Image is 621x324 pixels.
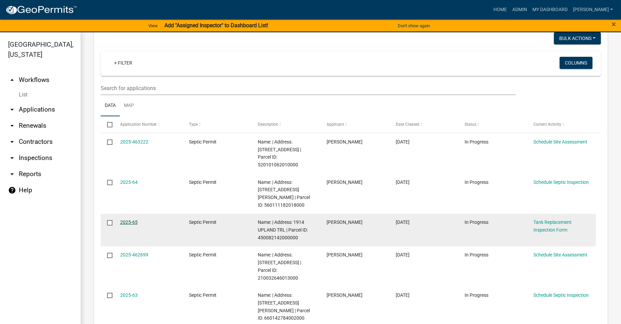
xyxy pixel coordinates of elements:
[327,252,363,257] span: Rick Rogers
[258,252,301,280] span: Name: | Address: 1428 HOGBACK BRIDGE RD | Parcel ID: 210032646013000
[533,252,587,257] a: Schedule Site Assessment
[120,179,138,185] a: 2025-64
[258,179,310,208] span: Name: | Address: 2381 CARVER RD | Parcel ID: 560111182018000
[327,122,344,127] span: Applicant
[570,3,616,16] a: [PERSON_NAME]
[395,20,433,31] button: Don't show again
[120,122,157,127] span: Application Number
[396,292,410,298] span: 08/11/2025
[189,292,217,298] span: Septic Permit
[530,3,570,16] a: My Dashboard
[612,20,616,28] button: Close
[465,219,488,225] span: In Progress
[396,139,410,145] span: 08/13/2025
[8,106,16,114] i: arrow_drop_down
[113,116,182,132] datatable-header-cell: Application Number
[258,122,278,127] span: Description
[8,154,16,162] i: arrow_drop_down
[527,116,596,132] datatable-header-cell: Current Activity
[183,116,251,132] datatable-header-cell: Type
[533,179,589,185] a: Schedule Septic Inspection
[164,22,268,29] strong: Add "Assigned Inspector" to Dashboard List!
[101,81,516,95] input: Search for applications
[258,219,308,240] span: Name: | Address: 1914 UPLAND TRL | Parcel ID: 450082142000000
[465,292,488,298] span: In Progress
[533,292,589,298] a: Schedule Septic Inspection
[120,292,138,298] a: 2025-63
[120,95,138,117] a: Map
[8,170,16,178] i: arrow_drop_down
[396,252,410,257] span: 08/12/2025
[560,57,592,69] button: Columns
[258,139,301,167] span: Name: | Address: 2385 HOLLIWELL BRIDGE RD | Parcel ID: 520101062010000
[396,219,410,225] span: 08/12/2025
[8,186,16,194] i: help
[109,57,138,69] a: + Filter
[327,292,363,298] span: Bill Gibson
[8,122,16,130] i: arrow_drop_down
[101,95,120,117] a: Data
[8,76,16,84] i: arrow_drop_up
[465,252,488,257] span: In Progress
[327,179,363,185] span: Allen Akers
[554,32,601,44] button: Bulk Actions
[101,116,113,132] datatable-header-cell: Select
[612,19,616,29] span: ×
[251,116,320,132] datatable-header-cell: Description
[146,20,160,31] a: View
[189,179,217,185] span: Septic Permit
[396,179,410,185] span: 08/13/2025
[120,139,148,145] a: 2025-463222
[465,122,476,127] span: Status
[396,122,419,127] span: Date Created
[533,139,587,145] a: Schedule Site Assessment
[189,139,217,145] span: Septic Permit
[189,252,217,257] span: Septic Permit
[258,292,310,321] span: Name: | Address: 3257 CARVER RD | Parcel ID: 660142784002000
[120,252,148,257] a: 2025-462699
[533,219,572,233] a: Tank Replacement Inspection Form
[8,138,16,146] i: arrow_drop_down
[320,116,389,132] datatable-header-cell: Applicant
[327,219,363,225] span: Glen Bedwell
[510,3,530,16] a: Admin
[458,116,527,132] datatable-header-cell: Status
[120,219,138,225] a: 2025-65
[533,122,561,127] span: Current Activity
[327,139,363,145] span: Rick Rogers
[389,116,458,132] datatable-header-cell: Date Created
[189,219,217,225] span: Septic Permit
[189,122,198,127] span: Type
[465,179,488,185] span: In Progress
[465,139,488,145] span: In Progress
[491,3,510,16] a: Home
